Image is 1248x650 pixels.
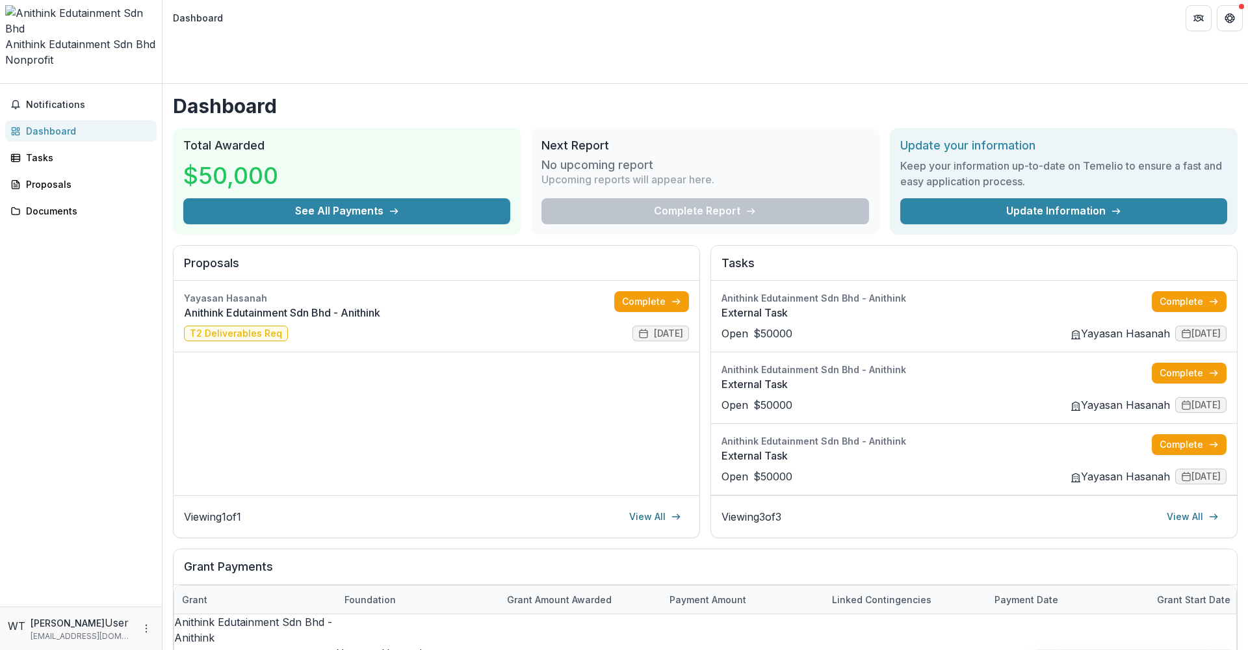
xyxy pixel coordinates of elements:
[721,448,1152,463] a: External Task
[337,593,404,606] div: Foundation
[900,158,1227,189] h3: Keep your information up-to-date on Temelio to ensure a fast and easy application process.
[5,120,157,142] a: Dashboard
[184,560,1227,584] h2: Grant Payments
[721,305,1152,320] a: External Task
[174,616,332,644] a: Anithink Edutainment Sdn Bhd - Anithink
[1152,434,1227,455] a: Complete
[31,616,105,630] p: [PERSON_NAME]
[541,158,653,172] h3: No upcoming report
[499,586,662,614] div: Grant amount awarded
[26,151,146,164] div: Tasks
[662,593,754,606] div: Payment Amount
[26,204,146,218] div: Documents
[183,198,510,224] button: See All Payments
[183,158,278,193] h3: $50,000
[614,291,689,312] a: Complete
[662,586,824,614] div: Payment Amount
[541,172,714,187] p: Upcoming reports will appear here.
[5,36,157,52] div: Anithink Edutainment Sdn Bhd
[138,621,154,636] button: More
[1159,506,1227,527] a: View All
[5,94,157,115] button: Notifications
[5,147,157,168] a: Tasks
[987,586,1149,614] div: Payment date
[1149,593,1238,606] div: Grant start date
[824,593,939,606] div: Linked Contingencies
[5,5,157,36] img: Anithink Edutainment Sdn Bhd
[184,305,614,320] a: Anithink Edutainment Sdn Bhd - Anithink
[900,138,1227,153] h2: Update your information
[987,593,1066,606] div: Payment date
[5,200,157,222] a: Documents
[621,506,689,527] a: View All
[26,99,151,110] span: Notifications
[105,615,129,630] p: User
[184,509,241,525] p: Viewing 1 of 1
[184,256,689,281] h2: Proposals
[26,124,146,138] div: Dashboard
[174,586,337,614] div: Grant
[824,586,987,614] div: Linked Contingencies
[499,593,619,606] div: Grant amount awarded
[5,53,53,66] span: Nonprofit
[1152,363,1227,383] a: Complete
[8,618,25,634] div: Wong Jenn Ting
[173,94,1238,118] h1: Dashboard
[541,138,868,153] h2: Next Report
[1186,5,1212,31] button: Partners
[173,11,223,25] div: Dashboard
[721,376,1152,392] a: External Task
[721,256,1227,281] h2: Tasks
[337,586,499,614] div: Foundation
[5,174,157,195] a: Proposals
[31,630,133,642] p: [EMAIL_ADDRESS][DOMAIN_NAME]
[900,198,1227,224] a: Update Information
[174,593,215,606] div: Grant
[168,8,228,27] nav: breadcrumb
[183,138,510,153] h2: Total Awarded
[26,177,146,191] div: Proposals
[1152,291,1227,312] a: Complete
[1217,5,1243,31] button: Get Help
[721,509,781,525] p: Viewing 3 of 3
